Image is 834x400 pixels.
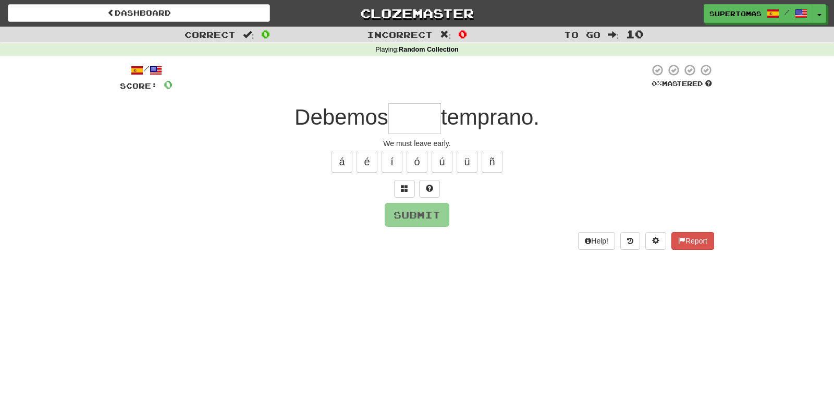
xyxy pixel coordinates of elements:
button: ü [457,151,477,173]
div: We must leave early. [120,138,714,149]
span: / [784,8,790,16]
a: Clozemaster [286,4,548,22]
div: / [120,64,173,77]
span: temprano. [441,105,539,129]
a: Dashboard [8,4,270,22]
span: 0 [261,28,270,40]
button: é [357,151,377,173]
a: SuperTomas / [704,4,813,23]
button: ó [407,151,427,173]
span: Debemos [295,105,388,129]
span: 10 [626,28,644,40]
button: Help! [578,232,615,250]
button: Report [671,232,714,250]
button: ú [432,151,452,173]
span: 0 % [652,79,662,88]
span: Incorrect [367,29,433,40]
span: : [440,30,451,39]
span: SuperTomas [709,9,762,18]
button: Submit [385,203,449,227]
button: í [382,151,402,173]
button: Switch sentence to multiple choice alt+p [394,180,415,198]
button: ñ [482,151,502,173]
div: Mastered [649,79,714,89]
button: á [332,151,352,173]
span: Correct [185,29,236,40]
strong: Random Collection [399,46,459,53]
span: : [608,30,619,39]
span: 0 [164,78,173,91]
button: Round history (alt+y) [620,232,640,250]
span: 0 [458,28,467,40]
span: : [243,30,254,39]
button: Single letter hint - you only get 1 per sentence and score half the points! alt+h [419,180,440,198]
span: To go [564,29,600,40]
span: Score: [120,81,157,90]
